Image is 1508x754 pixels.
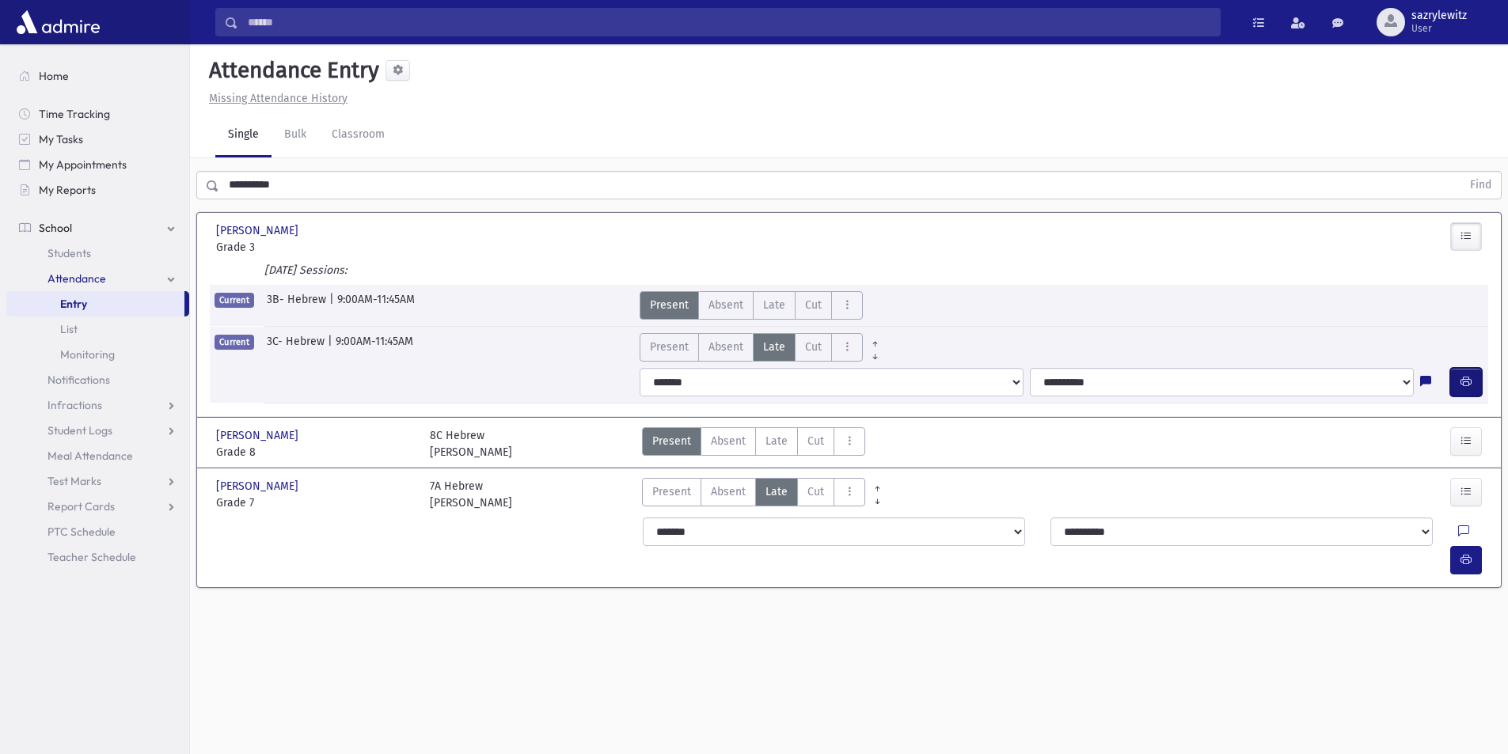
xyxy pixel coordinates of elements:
span: Cut [807,433,824,449]
span: [PERSON_NAME] [216,478,302,494]
h5: Attendance Entry [203,57,379,84]
a: List [6,316,189,342]
span: School [39,221,72,235]
a: Meal Attendance [6,443,189,468]
a: Missing Attendance History [203,92,348,105]
span: 3C- Hebrew [267,333,328,362]
span: Present [650,297,689,313]
a: Entry [6,291,184,316]
span: Present [652,433,691,449]
span: Grade 3 [216,239,414,256]
span: Meal Attendance [47,449,133,463]
span: Current [215,335,254,350]
span: Grade 7 [216,494,414,511]
u: Missing Attendance History [209,92,348,105]
span: [PERSON_NAME] [216,222,302,239]
span: Time Tracking [39,107,110,121]
a: PTC Schedule [6,519,189,544]
a: Students [6,241,189,266]
span: Teacher Schedule [47,550,136,564]
span: Report Cards [47,499,115,513]
a: Classroom [319,113,397,157]
span: | [328,333,336,362]
span: Home [39,69,69,83]
span: My Reports [39,183,96,197]
span: Present [652,483,691,500]
div: 7A Hebrew [PERSON_NAME] [430,478,512,511]
span: Present [650,339,689,355]
div: 8C Hebrew [PERSON_NAME] [430,427,512,460]
div: AttTypes [640,333,887,362]
span: Monitoring [60,347,115,362]
a: Attendance [6,266,189,291]
a: School [6,215,189,241]
span: My Tasks [39,132,83,146]
span: [PERSON_NAME] [216,427,302,444]
a: Report Cards [6,494,189,519]
span: Late [763,339,785,355]
span: 9:00AM-11:45AM [336,333,413,362]
a: Test Marks [6,468,189,494]
span: PTC Schedule [47,525,116,539]
span: Absent [708,339,743,355]
a: Teacher Schedule [6,544,189,570]
a: Infractions [6,392,189,418]
span: | [329,291,337,320]
a: My Reports [6,177,189,203]
a: Single [215,113,272,157]
a: My Appointments [6,152,189,177]
span: Absent [708,297,743,313]
span: 3B- Hebrew [267,291,329,320]
img: AdmirePro [13,6,104,38]
a: Time Tracking [6,101,189,127]
span: Attendance [47,271,106,286]
span: 9:00AM-11:45AM [337,291,415,320]
span: Test Marks [47,474,101,488]
a: Monitoring [6,342,189,367]
span: Grade 8 [216,444,414,460]
a: Home [6,63,189,89]
span: Cut [805,297,822,313]
i: [DATE] Sessions: [264,263,347,277]
div: AttTypes [642,478,865,511]
span: Late [765,483,788,500]
button: Find [1461,172,1501,199]
a: My Tasks [6,127,189,152]
span: Late [765,433,788,449]
span: Late [763,297,785,313]
span: Cut [807,483,824,500]
span: My Appointments [39,157,127,172]
input: Search [238,8,1220,36]
a: Student Logs [6,418,189,443]
span: Absent [711,433,746,449]
span: List [60,322,78,336]
span: Current [215,293,254,308]
span: Cut [805,339,822,355]
span: sazrylewitz [1411,9,1467,22]
span: User [1411,22,1467,35]
div: AttTypes [640,291,863,320]
a: Bulk [272,113,319,157]
span: Students [47,246,91,260]
span: Absent [711,483,746,500]
span: Infractions [47,398,102,412]
div: AttTypes [642,427,865,460]
span: Entry [60,297,87,311]
span: Student Logs [47,423,112,438]
span: Notifications [47,373,110,387]
a: Notifications [6,367,189,392]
